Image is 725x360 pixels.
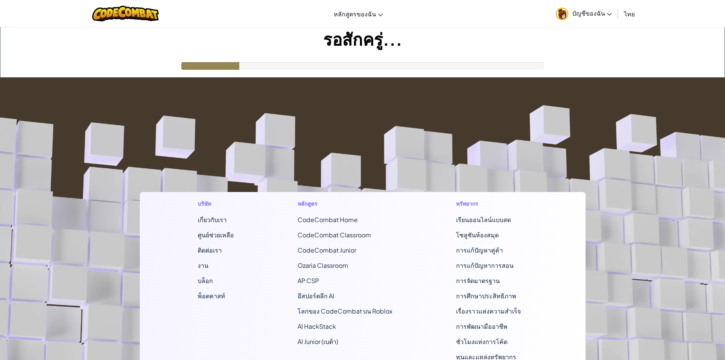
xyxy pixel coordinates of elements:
[198,216,227,224] a: เกี่ยวกับเรา
[456,322,507,330] a: การพัฒนามืออาชีพ
[334,10,376,18] span: หลักสูตรของฉัน
[198,200,234,208] h1: บริษัท
[620,3,639,24] a: ไทย
[298,246,356,254] a: CodeCombat Junior
[198,277,213,285] a: บล็อก
[556,8,568,20] img: avatar
[624,10,635,18] span: ไทย
[456,307,521,315] a: เรื่องราวแห่งความสำเร็จ
[456,231,499,239] a: โซลูชันห้องสมุด
[298,338,338,346] a: AI Junior (เบต้า)
[298,292,334,300] a: อีสปอร์ตลีก AI
[298,307,392,315] a: โลกของ CodeCombat บน Roblox
[198,292,225,300] a: พ็อดคาสท์
[92,6,159,21] img: CodeCombat logo
[456,200,527,208] h1: ทรัพยากร
[298,277,319,285] a: AP CSP
[298,231,371,239] a: CodeCombat Classroom
[298,216,358,224] span: CodeCombat Home
[456,216,511,224] a: เรียนออนไลน์แบบสด
[552,2,616,26] a: บัญชีของฉัน
[298,322,336,330] a: AI HackStack
[198,231,234,239] a: ศูนย์ช่วยเหลือ
[198,246,222,254] span: ติดต่อเรา
[298,261,348,269] a: Ozaria Classroom
[298,200,392,208] h1: หลักสูตร
[0,27,725,51] h1: รอสักครู่...
[456,277,500,285] a: การจัดมาตรฐาน
[456,338,507,346] a: ชั่วโมงแห่งการโค้ด
[198,261,208,269] a: งาน
[330,3,387,24] a: หลักสูตรของฉัน
[456,246,503,254] a: การแก้ปัญหาคู่ค้า
[572,9,612,17] span: บัญชีของฉัน
[456,292,516,300] a: การศึกษาประสิทธิภาพ
[456,261,514,269] a: การแก้ปัญหาการสอน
